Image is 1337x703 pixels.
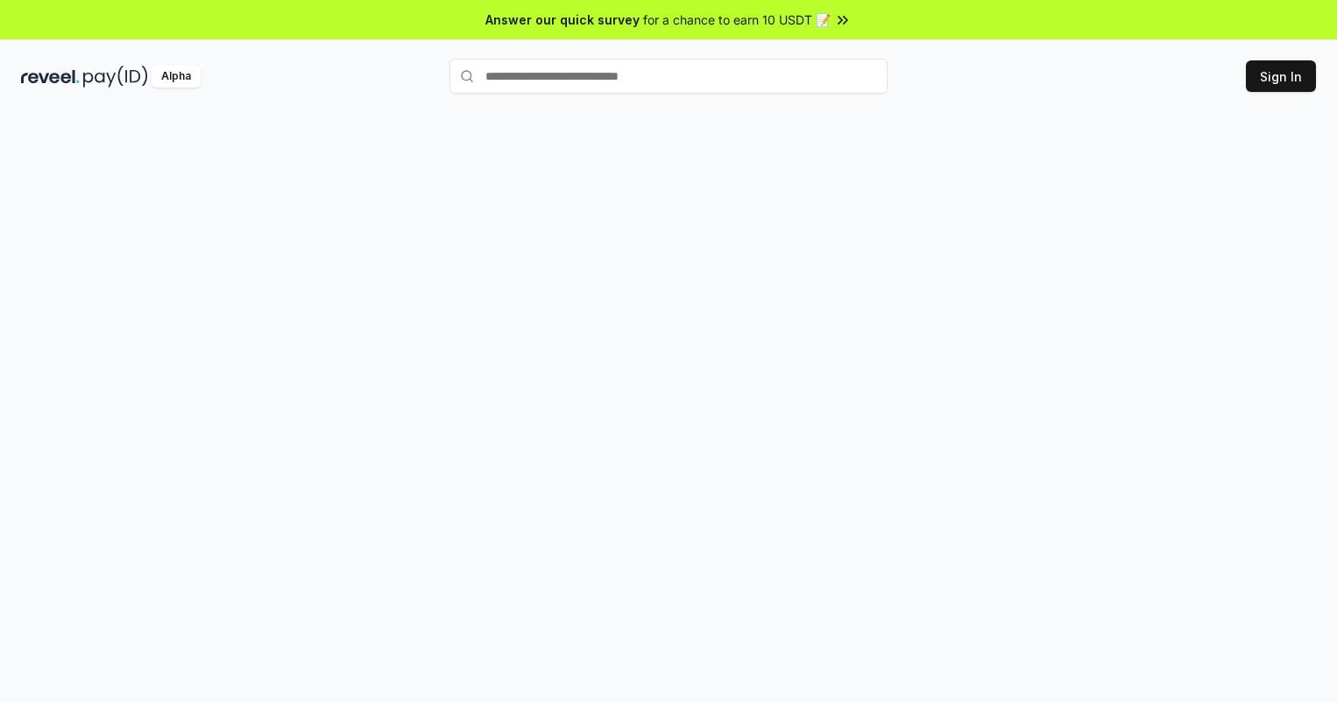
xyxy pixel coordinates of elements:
span: Answer our quick survey [485,11,640,29]
button: Sign In [1246,60,1316,92]
div: Alpha [152,66,201,88]
span: for a chance to earn 10 USDT 📝 [643,11,831,29]
img: reveel_dark [21,66,80,88]
img: pay_id [83,66,148,88]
